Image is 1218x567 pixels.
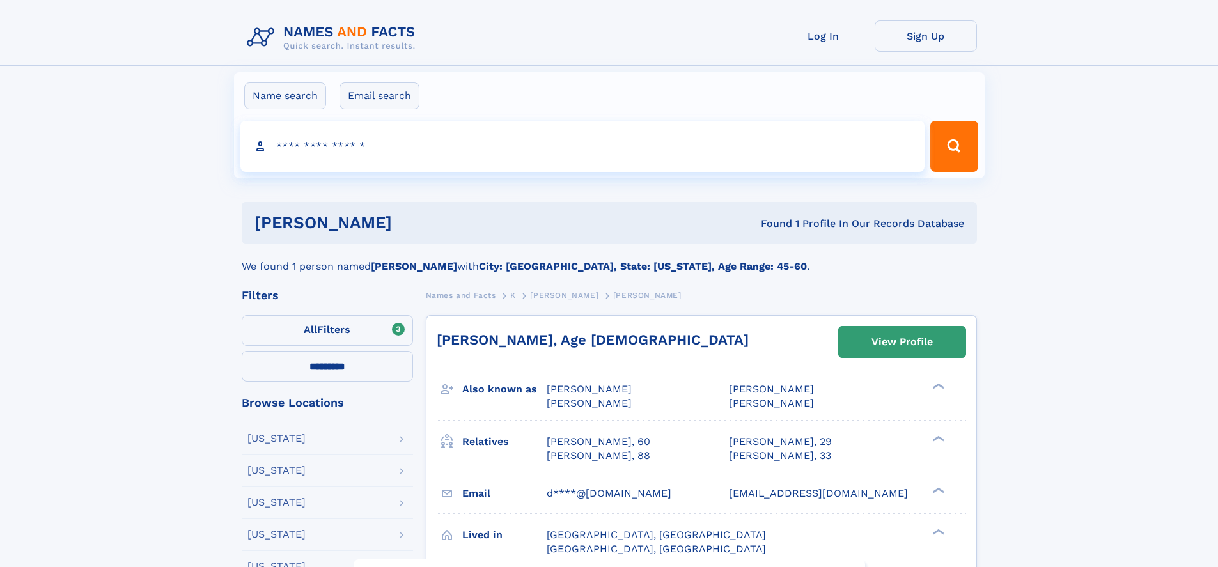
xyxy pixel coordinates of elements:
[510,291,516,300] span: K
[930,486,945,494] div: ❯
[510,287,516,303] a: K
[242,315,413,346] label: Filters
[930,121,978,172] button: Search Button
[247,465,306,476] div: [US_STATE]
[547,383,632,395] span: [PERSON_NAME]
[530,287,598,303] a: [PERSON_NAME]
[729,435,832,449] a: [PERSON_NAME], 29
[426,287,496,303] a: Names and Facts
[530,291,598,300] span: [PERSON_NAME]
[462,524,547,546] h3: Lived in
[875,20,977,52] a: Sign Up
[462,378,547,400] h3: Also known as
[547,529,766,541] span: [GEOGRAPHIC_DATA], [GEOGRAPHIC_DATA]
[772,20,875,52] a: Log In
[729,383,814,395] span: [PERSON_NAME]
[437,332,749,348] a: [PERSON_NAME], Age [DEMOGRAPHIC_DATA]
[254,215,577,231] h1: [PERSON_NAME]
[371,260,457,272] b: [PERSON_NAME]
[871,327,933,357] div: View Profile
[242,397,413,408] div: Browse Locations
[479,260,807,272] b: City: [GEOGRAPHIC_DATA], State: [US_STATE], Age Range: 45-60
[729,397,814,409] span: [PERSON_NAME]
[547,543,766,555] span: [GEOGRAPHIC_DATA], [GEOGRAPHIC_DATA]
[729,449,831,463] a: [PERSON_NAME], 33
[930,434,945,442] div: ❯
[839,327,965,357] a: View Profile
[462,431,547,453] h3: Relatives
[930,382,945,391] div: ❯
[242,244,977,274] div: We found 1 person named with .
[547,449,650,463] a: [PERSON_NAME], 88
[304,323,317,336] span: All
[242,290,413,301] div: Filters
[247,497,306,508] div: [US_STATE]
[244,82,326,109] label: Name search
[547,435,650,449] a: [PERSON_NAME], 60
[576,217,964,231] div: Found 1 Profile In Our Records Database
[240,121,925,172] input: search input
[547,397,632,409] span: [PERSON_NAME]
[462,483,547,504] h3: Email
[247,433,306,444] div: [US_STATE]
[340,82,419,109] label: Email search
[930,527,945,536] div: ❯
[247,529,306,540] div: [US_STATE]
[242,20,426,55] img: Logo Names and Facts
[613,291,682,300] span: [PERSON_NAME]
[729,487,908,499] span: [EMAIL_ADDRESS][DOMAIN_NAME]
